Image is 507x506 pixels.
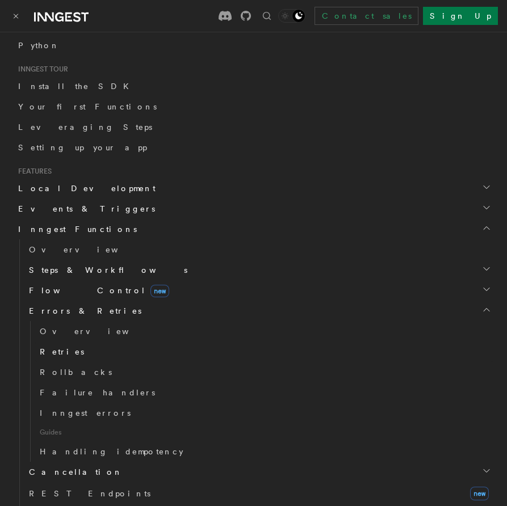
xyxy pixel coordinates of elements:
span: Overview [29,245,146,254]
button: Toggle navigation [9,9,23,23]
a: Python [14,35,493,56]
button: Local Development [14,178,493,199]
span: Flow Control [24,285,169,296]
a: Setting up your app [14,137,493,158]
a: Failure handlers [35,382,493,403]
span: Inngest tour [14,65,68,74]
span: Setting up your app [18,143,147,152]
a: Overview [24,239,493,260]
span: Errors & Retries [24,305,141,317]
span: new [470,487,489,500]
span: Steps & Workflows [24,264,187,276]
span: Inngest Functions [14,224,137,235]
span: Cancellation [24,466,123,478]
a: Rollbacks [35,362,493,382]
button: Find something... [260,9,274,23]
button: Flow Controlnew [24,280,493,301]
span: Guides [35,423,493,441]
a: REST Endpointsnew [24,482,493,505]
a: Your first Functions [14,96,493,117]
span: Features [14,167,52,176]
span: Handling idempotency [40,447,183,456]
a: Leveraging Steps [14,117,493,137]
a: Inngest errors [35,403,493,423]
span: Python [18,41,60,50]
span: Install the SDK [18,82,136,91]
a: Sign Up [423,7,498,25]
button: Steps & Workflows [24,260,493,280]
span: Your first Functions [18,102,157,111]
span: Rollbacks [40,368,112,377]
span: Overview [40,327,157,336]
button: Inngest Functions [14,219,493,239]
span: Inngest errors [40,408,131,418]
button: Events & Triggers [14,199,493,219]
span: Local Development [14,183,156,194]
button: Errors & Retries [24,301,493,321]
span: REST Endpoints [29,489,150,498]
a: Install the SDK [14,76,493,96]
div: Errors & Retries [24,321,493,462]
span: Events & Triggers [14,203,155,214]
a: Contact sales [315,7,418,25]
a: Overview [35,321,493,341]
button: Toggle dark mode [278,9,305,23]
span: Retries [40,347,84,356]
span: new [150,285,169,297]
a: Handling idempotency [35,441,493,462]
button: Cancellation [24,462,493,482]
span: Failure handlers [40,388,155,397]
span: Leveraging Steps [18,123,152,132]
a: Retries [35,341,493,362]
